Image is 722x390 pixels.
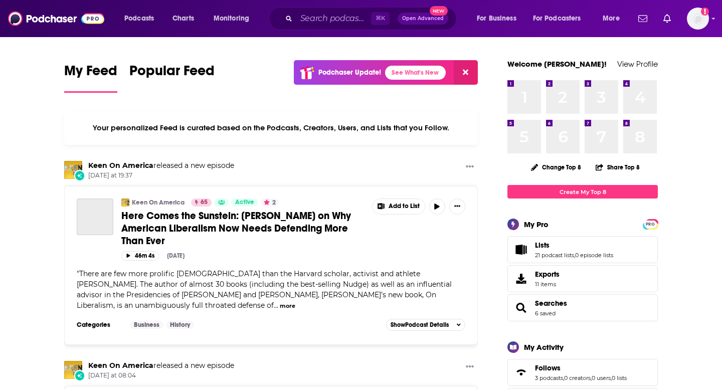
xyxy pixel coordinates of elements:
[88,161,234,170] h3: released a new episode
[191,199,212,207] a: 65
[402,16,444,21] span: Open Advanced
[166,321,194,329] a: History
[371,12,390,25] span: ⌘ K
[64,62,117,85] span: My Feed
[296,11,371,27] input: Search podcasts, credits, & more...
[121,251,159,261] button: 46m 4s
[398,13,448,25] button: Open AdvancedNew
[507,59,607,69] a: Welcome [PERSON_NAME]!
[525,161,587,173] button: Change Top 8
[389,203,420,210] span: Add to List
[701,8,709,16] svg: Add a profile image
[535,374,563,381] a: 3 podcasts
[167,252,185,259] div: [DATE]
[507,185,658,199] a: Create My Top 8
[687,8,709,30] img: User Profile
[88,161,153,170] a: Keen On America
[121,210,351,247] span: Here Comes the Sunstein: [PERSON_NAME] on Why American Liberalism Now Needs Defending More Than Ever
[386,319,465,331] button: ShowPodcast Details
[132,199,185,207] a: Keen On America
[201,198,208,208] span: 65
[214,12,249,26] span: Monitoring
[231,199,258,207] a: Active
[644,221,656,228] span: PRO
[507,236,658,263] span: Lists
[274,301,278,310] span: ...
[88,361,153,370] a: Keen On America
[280,302,295,310] button: more
[535,363,627,372] a: Follows
[77,269,452,310] span: There are few more prolific [DEMOGRAPHIC_DATA] than the Harvard scholar, activist and athlete [PE...
[564,374,591,381] a: 0 creators
[511,243,531,257] a: Lists
[603,12,620,26] span: More
[591,374,592,381] span: ,
[533,12,581,26] span: For Podcasters
[166,11,200,27] a: Charts
[535,241,613,250] a: Lists
[77,199,113,235] a: Here Comes the Sunstein: Cass Sunstein on Why American Liberalism Now Needs Defending More Than Ever
[235,198,254,208] span: Active
[64,111,478,145] div: Your personalized Feed is curated based on the Podcasts, Creators, Users, and Lists that you Follow.
[88,371,234,380] span: [DATE] at 08:04
[511,272,531,286] span: Exports
[261,199,279,207] button: 2
[511,365,531,379] a: Follows
[121,199,129,207] img: Keen On America
[687,8,709,30] span: Logged in as megcassidy
[687,8,709,30] button: Show profile menu
[462,361,478,373] button: Show More Button
[8,9,104,28] img: Podchaser - Follow, Share and Rate Podcasts
[449,199,465,215] button: Show More Button
[617,59,658,69] a: View Profile
[575,252,613,259] a: 0 episode lists
[130,321,163,329] a: Business
[64,161,82,179] img: Keen On America
[535,270,560,279] span: Exports
[64,361,82,379] img: Keen On America
[385,66,446,80] a: See What's New
[574,252,575,259] span: ,
[596,11,632,27] button: open menu
[430,6,448,16] span: New
[477,12,516,26] span: For Business
[535,241,550,250] span: Lists
[124,12,154,26] span: Podcasts
[74,370,85,381] div: New Episode
[535,310,556,317] a: 6 saved
[644,220,656,228] a: PRO
[507,359,658,386] span: Follows
[611,374,612,381] span: ,
[64,62,117,93] a: My Feed
[524,220,549,229] div: My Pro
[278,7,466,30] div: Search podcasts, credits, & more...
[524,342,564,352] div: My Activity
[526,11,596,27] button: open menu
[88,171,234,180] span: [DATE] at 19:37
[535,252,574,259] a: 21 podcast lists
[563,374,564,381] span: ,
[117,11,167,27] button: open menu
[507,265,658,292] a: Exports
[511,301,531,315] a: Searches
[172,12,194,26] span: Charts
[129,62,215,93] a: Popular Feed
[373,199,425,214] button: Show More Button
[535,281,560,288] span: 11 items
[535,363,561,372] span: Follows
[391,321,449,328] span: Show Podcast Details
[74,170,85,181] div: New Episode
[507,294,658,321] span: Searches
[659,10,675,27] a: Show notifications dropdown
[77,269,452,310] span: "
[470,11,529,27] button: open menu
[88,361,234,370] h3: released a new episode
[634,10,651,27] a: Show notifications dropdown
[121,210,365,247] a: Here Comes the Sunstein: [PERSON_NAME] on Why American Liberalism Now Needs Defending More Than Ever
[535,299,567,308] a: Searches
